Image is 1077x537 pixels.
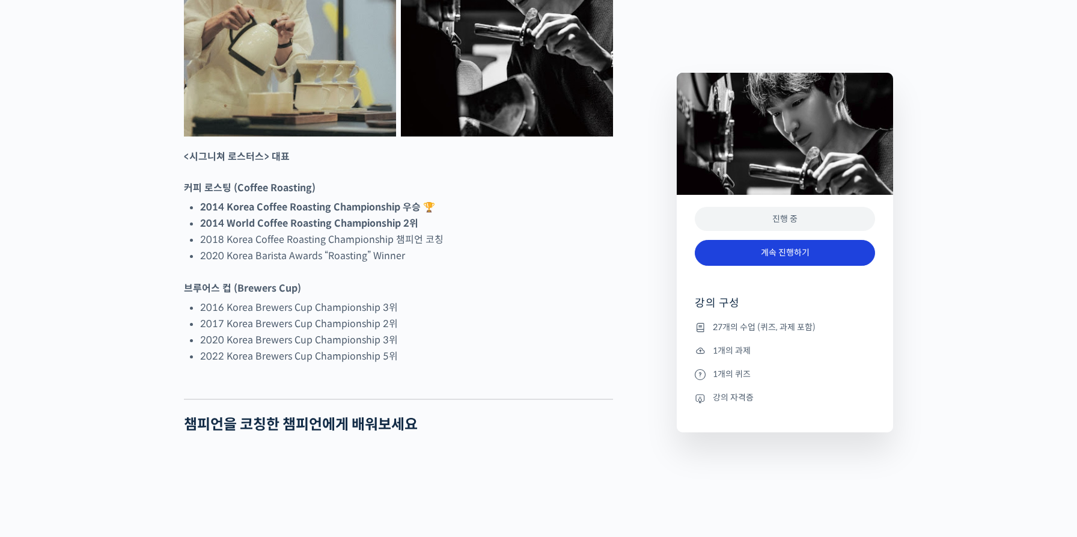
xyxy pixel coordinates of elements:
h4: 강의 구성 [695,296,875,320]
h2: 챔피언을 코칭한 챔피언에게 배워보세요 [184,416,613,434]
li: 강의 자격증 [695,391,875,405]
span: 홈 [38,399,45,409]
li: 2016 Korea Brewers Cup Championship 3위 [200,299,613,316]
li: 1개의 과제 [695,343,875,358]
strong: 2014 Korea Coffee Roasting Championship 우승 🏆 [200,201,435,213]
a: 대화 [79,381,155,411]
strong: 2014 World Coffee Roasting Championship 2위 [200,217,418,230]
li: 2017 Korea Brewers Cup Championship 2위 [200,316,613,332]
li: 1개의 퀴즈 [695,367,875,381]
li: 2018 Korea Coffee Roasting Championship 챔피언 코칭 [200,232,613,248]
strong: 브루어스 컵 (Brewers Cup) [184,282,301,295]
span: 대화 [110,400,124,410]
li: 27개의 수업 (퀴즈, 과제 포함) [695,320,875,334]
a: 계속 진행하기 [695,240,875,266]
strong: 커피 로스팅 (Coffee Roasting) [184,182,316,194]
a: 홈 [4,381,79,411]
span: 설정 [186,399,200,409]
li: 2022 Korea Brewers Cup Championship 5위 [200,348,613,364]
li: 2020 Korea Barista Awards “Roasting” Winner [200,248,613,264]
a: 설정 [155,381,231,411]
div: 진행 중 [695,207,875,232]
li: 2020 Korea Brewers Cup Championship 3위 [200,332,613,348]
strong: <시그니쳐 로스터스> 대표 [184,150,290,163]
